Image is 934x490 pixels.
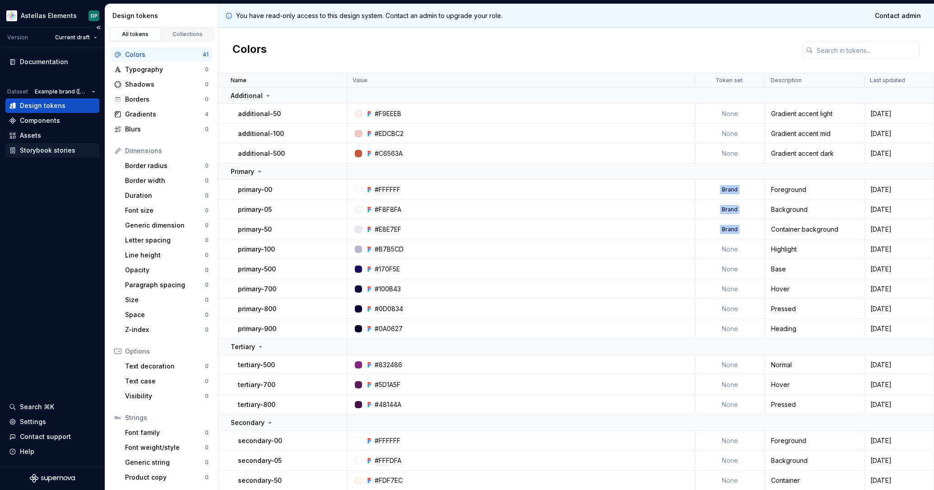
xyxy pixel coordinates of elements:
[20,402,54,411] div: Search ⌘K
[6,10,17,21] img: b2369ad3-f38c-46c1-b2a2-f2452fdbdcd2.png
[121,263,212,277] a: Opacity0
[5,415,99,429] a: Settings
[375,245,404,254] div: #B7B5CD
[205,444,209,451] div: 0
[125,347,209,356] div: Options
[238,129,284,138] p: additional-100
[238,476,282,485] p: secondary-50
[205,429,209,436] div: 0
[375,456,401,465] div: #FFFDFA
[865,265,933,274] div: [DATE]
[870,77,905,84] p: Last updated
[238,265,276,274] p: primary-500
[30,474,75,483] svg: Supernova Logo
[695,375,765,395] td: None
[165,31,210,38] div: Collections
[766,476,864,485] div: Container
[766,149,864,158] div: Gradient accent dark
[125,176,205,185] div: Border width
[35,88,88,95] span: Example brand ([GEOGRAPHIC_DATA])
[375,205,401,214] div: #F8F8FA
[125,236,205,245] div: Letter spacing
[375,380,400,389] div: #5D1A5F
[875,11,921,20] span: Contact admin
[865,225,933,234] div: [DATE]
[20,447,34,456] div: Help
[111,122,212,136] a: Blurs0
[865,436,933,445] div: [DATE]
[121,278,212,292] a: Paragraph spacing0
[865,324,933,333] div: [DATE]
[121,470,212,485] a: Product copy0
[865,476,933,485] div: [DATE]
[111,107,212,121] a: Gradients4
[205,459,209,466] div: 0
[121,308,212,322] a: Space0
[125,251,205,260] div: Line height
[121,159,212,173] a: Border radius0
[375,109,401,118] div: #F9EEEB
[205,378,209,385] div: 0
[121,293,212,307] a: Size0
[695,355,765,375] td: None
[205,296,209,303] div: 0
[5,143,99,158] a: Storybook stories
[125,65,205,74] div: Typography
[766,205,864,214] div: Background
[766,245,864,254] div: Highlight
[766,185,864,194] div: Foreground
[375,265,400,274] div: #170F5E
[121,173,212,188] a: Border width0
[125,146,209,155] div: Dimensions
[121,203,212,218] a: Font size0
[7,34,28,41] div: Version
[865,456,933,465] div: [DATE]
[205,326,209,333] div: 0
[375,436,400,445] div: #FFFFFF
[121,218,212,233] a: Generic dimension0
[203,51,209,58] div: 41
[695,319,765,339] td: None
[21,11,77,20] div: Astellas Elements
[353,77,367,84] p: Value
[31,85,99,98] button: Example brand ([GEOGRAPHIC_DATA])
[2,6,103,25] button: Astellas ElementsDP
[125,280,205,289] div: Paragraph spacing
[766,225,864,234] div: Container background
[231,167,254,176] p: Primary
[375,476,403,485] div: #FDF7EC
[205,474,209,481] div: 0
[121,322,212,337] a: Z-index0
[771,77,802,84] p: Description
[813,42,920,58] input: Search in tokens...
[55,34,90,41] span: Current draft
[92,21,105,34] button: Collapse sidebar
[121,440,212,455] a: Font weight/style0
[205,66,209,73] div: 0
[695,259,765,279] td: None
[766,380,864,389] div: Hover
[5,98,99,113] a: Design tokens
[238,324,276,333] p: primary-900
[865,245,933,254] div: [DATE]
[766,109,864,118] div: Gradient accent light
[236,11,502,20] p: You have read-only access to this design system. Contact an admin to upgrade your role.
[238,380,275,389] p: tertiary-700
[766,129,864,138] div: Gradient accent mid
[695,144,765,163] td: None
[121,359,212,373] a: Text decoration0
[695,104,765,124] td: None
[375,285,401,294] div: #100B43
[720,225,739,234] div: Brand
[766,304,864,313] div: Pressed
[5,429,99,444] button: Contact support
[125,206,205,215] div: Font size
[865,149,933,158] div: [DATE]
[238,436,282,445] p: secondary-00
[121,425,212,440] a: Font family0
[20,131,41,140] div: Assets
[375,185,400,194] div: #FFFFFF
[5,113,99,128] a: Components
[125,110,205,119] div: Gradients
[205,222,209,229] div: 0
